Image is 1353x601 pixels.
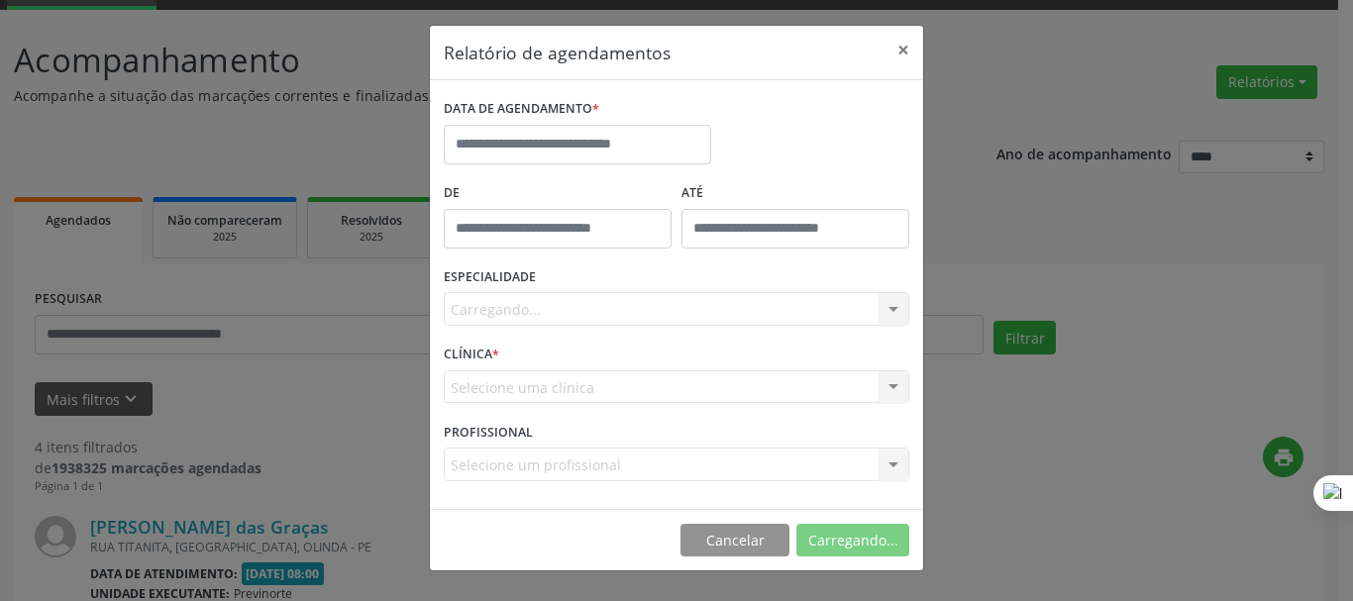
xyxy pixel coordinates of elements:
label: PROFISSIONAL [444,417,533,448]
button: Cancelar [680,524,789,557]
label: ATÉ [681,178,909,209]
label: ESPECIALIDADE [444,262,536,293]
label: CLÍNICA [444,340,499,370]
button: Close [884,26,923,74]
label: DATA DE AGENDAMENTO [444,94,599,125]
button: Carregando... [796,524,909,557]
label: De [444,178,672,209]
h5: Relatório de agendamentos [444,40,671,65]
